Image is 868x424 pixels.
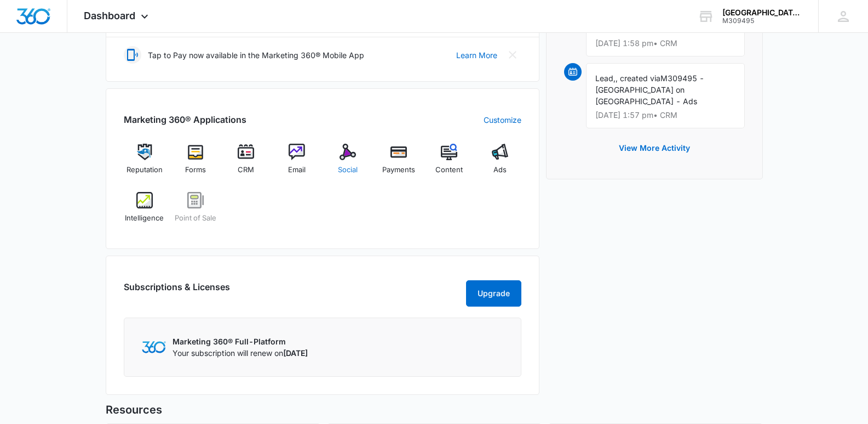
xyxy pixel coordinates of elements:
a: CRM [225,144,267,183]
span: Point of Sale [175,213,216,224]
div: account id [722,17,802,25]
span: Forms [185,165,206,176]
a: Email [276,144,318,183]
button: Upgrade [466,280,521,307]
a: Customize [484,114,521,126]
p: Your subscription will renew on [173,347,308,359]
a: Content [428,144,470,183]
p: [DATE] 1:57 pm • CRM [595,111,735,119]
button: View More Activity [608,135,701,161]
span: M309495 - [GEOGRAPHIC_DATA] on [GEOGRAPHIC_DATA] - Ads [595,74,704,106]
h5: Resources [106,402,763,418]
a: Social [327,144,369,183]
span: Content [435,165,463,176]
a: Intelligence [124,192,166,231]
p: Marketing 360® Full-Platform [173,336,308,347]
a: Payments [377,144,419,183]
p: [DATE] 1:58 pm • CRM [595,39,735,47]
span: Email [288,165,306,176]
p: Tap to Pay now available in the Marketing 360® Mobile App [148,49,364,61]
a: Learn More [456,49,497,61]
span: Reputation [127,165,163,176]
h2: Marketing 360® Applications [124,113,246,126]
span: Payments [382,165,415,176]
a: Ads [479,144,521,183]
span: , created via [616,74,660,83]
a: Point of Sale [174,192,216,231]
span: Intelligence [125,213,164,224]
img: Marketing 360 Logo [142,341,166,353]
span: Dashboard [84,10,135,21]
span: Lead, [595,74,616,83]
span: Ads [493,165,507,176]
div: account name [722,8,802,17]
span: CRM [238,165,254,176]
a: Reputation [124,144,166,183]
span: [DATE] [283,348,308,358]
span: Social [338,165,358,176]
a: Forms [174,144,216,183]
button: Close [504,46,521,64]
h2: Subscriptions & Licenses [124,280,230,302]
